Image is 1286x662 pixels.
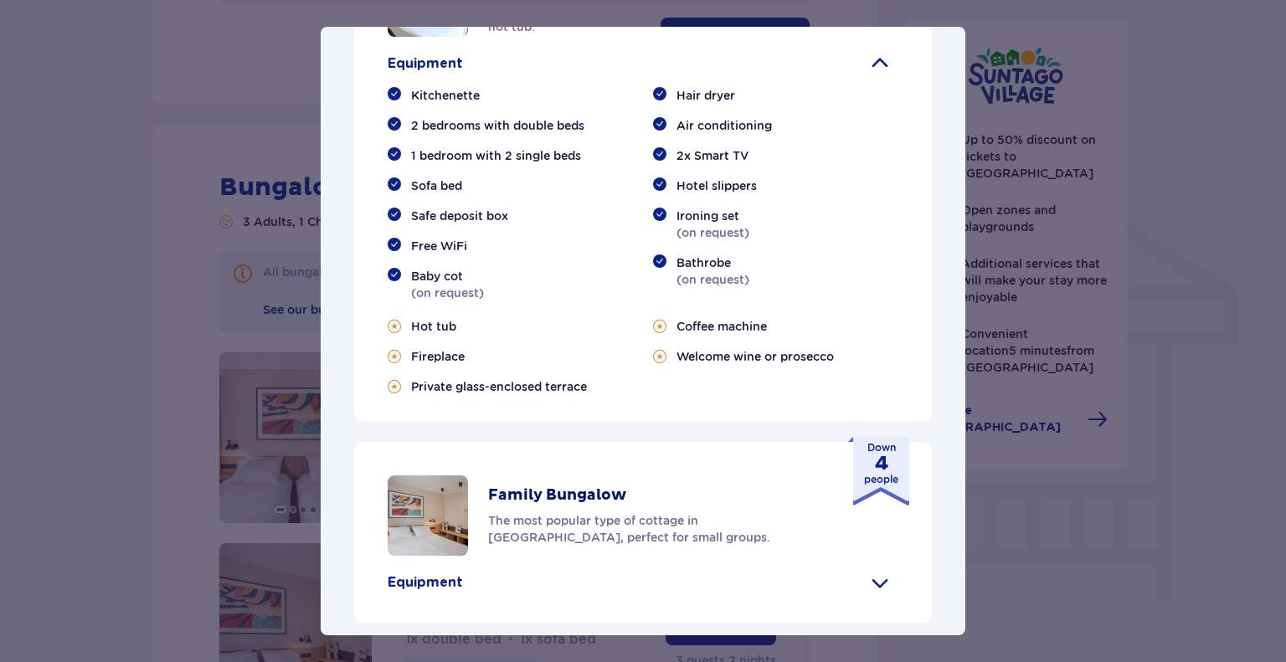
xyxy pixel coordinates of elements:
[676,209,739,223] font: Ironing set
[676,226,749,239] font: (on request)
[411,286,484,300] font: (on request)
[411,89,480,102] font: Kitchenette
[411,149,581,162] font: 1 bedroom with 2 single beds
[388,208,401,221] img: check.7409c2960eab9f3879fc6eafc719e76d.svg
[411,380,587,393] font: Private glass-enclosed terrace
[388,378,401,394] img: star-gold.f292ff9f95a8f3fcc5d91c34467dfd2f.svg
[676,256,731,269] font: Bathrobe
[653,177,666,191] img: check.7409c2960eab9f3879fc6eafc719e76d.svg
[411,320,456,333] font: Hot tub
[411,179,462,192] font: Sofa bed
[676,149,748,162] font: 2x Smart TV
[653,318,666,334] img: star-gold.f292ff9f95a8f3fcc5d91c34467dfd2f.svg
[653,117,666,131] img: check.7409c2960eab9f3879fc6eafc719e76d.svg
[676,350,834,363] font: Welcome wine or prosecco
[653,87,666,100] img: check.7409c2960eab9f3879fc6eafc719e76d.svg
[411,269,463,283] font: Baby cot
[388,268,401,281] img: check.7409c2960eab9f3879fc6eafc719e76d.svg
[411,239,467,253] font: Free WiFi
[388,576,463,589] font: Equipment
[875,451,888,476] font: 4
[676,179,757,192] font: Hotel slippers
[388,475,468,556] img: overview of beds in bungalow
[388,147,401,161] img: check.7409c2960eab9f3879fc6eafc719e76d.svg
[488,514,770,544] font: The most popular type of cottage in [GEOGRAPHIC_DATA], perfect for small groups.
[388,238,401,251] img: check.7409c2960eab9f3879fc6eafc719e76d.svg
[676,273,749,286] font: (on request)
[411,119,584,132] font: 2 bedrooms with double beds
[388,87,401,100] img: check.7409c2960eab9f3879fc6eafc719e76d.svg
[388,177,401,191] img: check.7409c2960eab9f3879fc6eafc719e76d.svg
[653,208,666,221] img: check.7409c2960eab9f3879fc6eafc719e76d.svg
[676,89,735,102] font: Hair dryer
[864,473,898,485] font: people
[388,348,401,364] img: star-gold.f292ff9f95a8f3fcc5d91c34467dfd2f.svg
[676,119,772,132] font: Air conditioning
[653,147,666,161] img: check.7409c2960eab9f3879fc6eafc719e76d.svg
[411,350,465,363] font: Fireplace
[488,485,626,505] font: Family Bungalow
[867,441,896,454] font: Down
[388,117,401,131] img: check.7409c2960eab9f3879fc6eafc719e76d.svg
[653,348,666,364] img: star-gold.f292ff9f95a8f3fcc5d91c34467dfd2f.svg
[676,320,767,333] font: Coffee machine
[653,254,666,268] img: check.7409c2960eab9f3879fc6eafc719e76d.svg
[388,57,463,70] font: Equipment
[411,209,508,223] font: Safe deposit box
[388,318,401,334] img: star-gold.f292ff9f95a8f3fcc5d91c34467dfd2f.svg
